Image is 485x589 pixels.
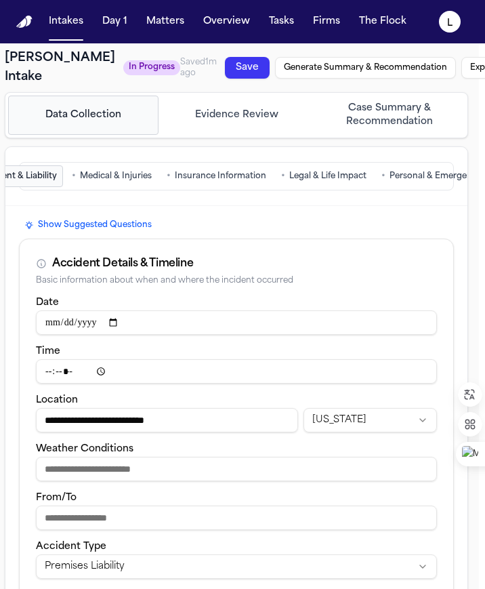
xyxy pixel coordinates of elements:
span: Insurance Information [175,171,266,182]
input: From/To destination [36,506,437,530]
span: Saved 1m ago [180,58,217,77]
button: Go to Legal & Life Impact [275,165,373,187]
span: • [381,169,385,183]
button: Matters [141,9,190,34]
button: The Flock [354,9,412,34]
button: Intakes [43,9,89,34]
label: From/To [36,493,77,503]
div: Basic information about when and where the incident occurred [36,276,437,286]
button: Go to Evidence Review step [161,96,312,135]
button: Go to Data Collection step [8,96,159,135]
span: In Progress [123,60,180,75]
label: Accident Type [36,542,106,552]
button: Save [225,57,270,79]
img: Finch Logo [16,16,33,28]
span: • [167,169,171,183]
input: Incident date [36,310,437,335]
button: Generate Summary & Recommendation [275,57,456,79]
button: Incident state [303,408,437,432]
span: • [281,169,285,183]
label: Time [36,346,60,357]
label: Weather Conditions [36,444,133,454]
h1: [PERSON_NAME] Intake [5,49,115,87]
span: • [72,169,76,183]
a: Home [16,16,33,28]
button: Go to Medical & Injuries [66,165,158,187]
label: Date [36,298,59,308]
button: Firms [308,9,345,34]
button: Show Suggested Questions [19,217,157,233]
button: Go to Insurance Information [161,165,272,187]
input: Weather conditions [36,457,437,481]
span: Legal & Life Impact [289,171,366,182]
span: Medical & Injuries [80,171,152,182]
nav: Intake steps [8,96,465,135]
input: Incident location [36,408,298,432]
button: Overview [198,9,255,34]
button: Go to Case Summary & Recommendation step [314,96,465,135]
div: Accident Details & Timeline [52,256,193,272]
button: Tasks [263,9,299,34]
button: Day 1 [97,9,133,34]
input: Incident time [36,359,437,384]
label: Location [36,395,78,405]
